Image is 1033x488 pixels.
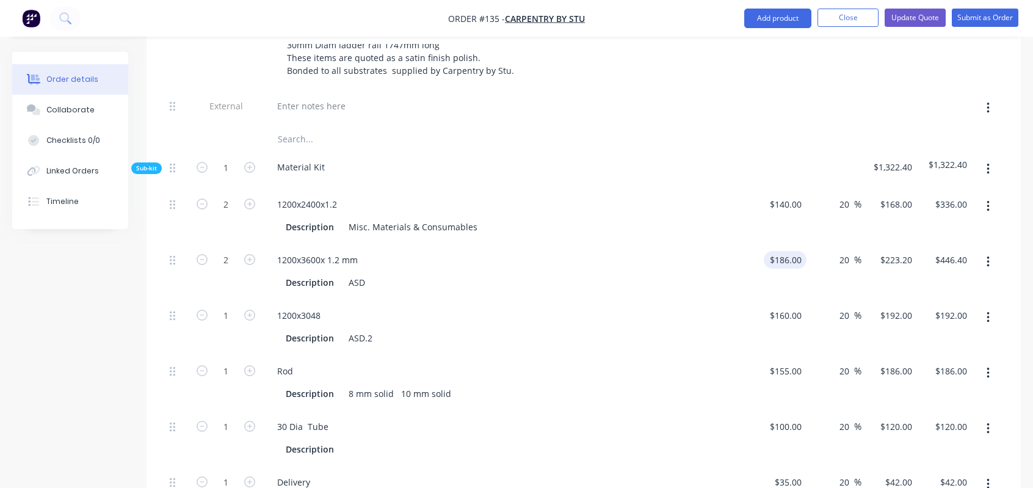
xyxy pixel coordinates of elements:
[866,161,912,173] span: $1,322.40
[12,186,128,217] button: Timeline
[854,308,861,322] span: %
[817,9,879,27] button: Close
[267,158,335,176] div: Material Kit
[267,251,368,269] div: 1200x3600x 1.2 mm
[22,9,40,27] img: Factory
[344,329,377,347] div: ASD.2
[854,197,861,211] span: %
[46,104,95,115] div: Collaborate
[922,158,968,171] span: $1,322.40
[194,100,258,112] span: External
[267,362,303,380] div: Rod
[46,196,79,207] div: Timeline
[281,218,339,236] div: Description
[448,13,505,24] span: Order #135 -
[281,440,339,458] div: Description
[12,125,128,156] button: Checklists 0/0
[12,156,128,186] button: Linked Orders
[854,420,861,434] span: %
[267,418,338,435] div: 30 Dia Tube
[281,385,339,402] div: Description
[505,13,585,24] a: Carpentry By Stu
[854,253,861,267] span: %
[136,164,157,173] span: Sub-kit
[281,329,339,347] div: Description
[744,9,811,28] button: Add product
[277,126,521,151] input: Search...
[46,166,99,177] div: Linked Orders
[267,307,330,324] div: 1200x3048
[885,9,946,27] button: Update Quote
[344,385,456,402] div: 8 mm solid 10 mm solid
[344,218,482,236] div: Misc. Materials & Consumables
[344,274,370,291] div: ASD
[952,9,1018,27] button: Submit as Order
[12,95,128,125] button: Collaborate
[46,74,98,85] div: Order details
[267,195,347,213] div: 1200x2400x1.2
[281,274,339,291] div: Description
[46,135,100,146] div: Checklists 0/0
[12,64,128,95] button: Order details
[854,364,861,378] span: %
